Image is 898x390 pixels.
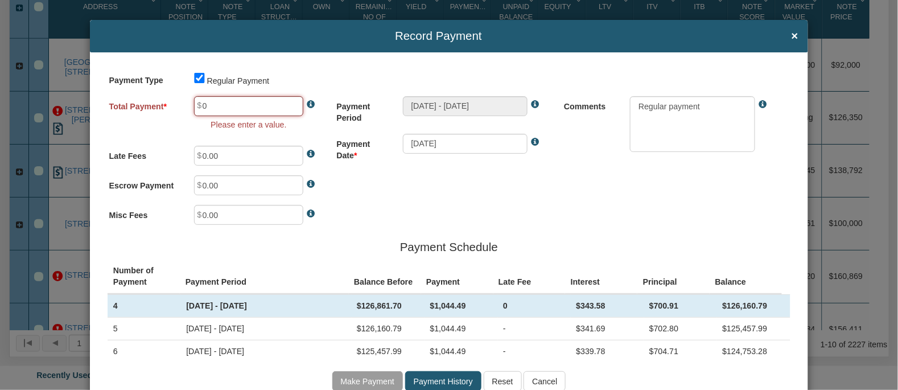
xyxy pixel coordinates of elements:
td: $124,753.28 [717,340,790,363]
label: Escrow Payment [109,175,184,191]
td: $1,044.49 [425,340,497,363]
th: Principal [637,259,710,293]
input: Enter Late Fees [194,205,303,225]
td: [DATE] - [DATE] [181,317,352,340]
th: Payment Period [180,259,348,293]
label: Misc Fees [109,205,184,221]
td: $125,457.99 [717,317,790,340]
span: × [792,30,798,43]
th: Late Fee [493,259,566,293]
h4: Payment Schedule [118,241,781,254]
th: Balance [710,259,782,293]
label: Total Payment [109,96,184,112]
label: Payment Type [109,71,184,87]
span: 0 [503,301,508,310]
th: Number of Payment [108,259,180,293]
input: Please enter Payment Date [403,134,528,154]
label: Late Fees [109,146,184,162]
td: $1,044.49 [425,294,497,317]
td: $126,861.70 [352,294,425,317]
span: 5 [113,324,118,333]
td: $341.69 [571,317,644,340]
span: Record Payment [100,30,777,43]
span: Regular Payment [207,76,270,85]
label: Payment Date [336,134,393,161]
td: $125,457.99 [352,340,425,363]
div: Please enter a value. [194,119,287,130]
td: $1,044.49 [425,317,497,340]
th: Payment [421,259,493,293]
input: Enter Late Fees [194,175,303,195]
th: Balance Before [349,259,421,293]
label: Payment Period [336,96,393,124]
td: $339.78 [571,340,644,363]
th: Interest [565,259,637,293]
input: Enter Late Fees [194,146,303,166]
td: [DATE] - [DATE] [181,294,352,317]
span: - [503,324,506,333]
td: $126,160.79 [717,294,790,317]
td: $343.58 [571,294,644,317]
td: $704.71 [644,340,717,363]
span: - [503,347,506,356]
td: [DATE] - [DATE] [181,340,352,363]
label: Comments [564,96,620,112]
span: 4 [113,301,118,310]
td: $702.80 [644,317,717,340]
td: $126,160.79 [352,317,425,340]
td: $700.91 [644,294,717,317]
span: 6 [113,347,118,356]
